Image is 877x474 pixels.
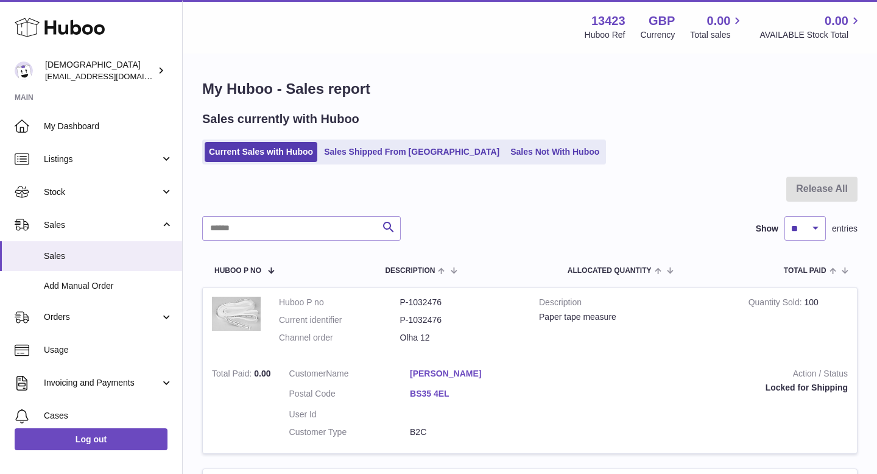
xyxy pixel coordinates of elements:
a: Sales Not With Huboo [506,142,604,162]
span: AVAILABLE Stock Total [759,29,862,41]
td: 100 [739,288,857,359]
span: Customer [289,369,326,378]
strong: 13423 [591,13,625,29]
dd: P-1032476 [400,297,521,308]
h2: Sales currently with Huboo [202,111,359,127]
dt: User Id [289,409,410,420]
span: ALLOCATED Quantity [568,267,652,275]
div: [DEMOGRAPHIC_DATA] [45,59,155,82]
a: BS35 4EL [410,388,531,400]
span: Description [385,267,435,275]
img: olgazyuz@outlook.com [15,62,33,80]
strong: GBP [649,13,675,29]
div: Paper tape measure [539,311,730,323]
img: 1739881904.png [212,297,261,331]
dd: Olha 12 [400,332,521,344]
div: Currency [641,29,675,41]
dt: Current identifier [279,314,400,326]
span: Total sales [690,29,744,41]
span: Sales [44,250,173,262]
a: Log out [15,428,167,450]
div: Locked for Shipping [549,382,848,394]
span: Total paid [784,267,826,275]
span: Sales [44,219,160,231]
a: Sales Shipped From [GEOGRAPHIC_DATA] [320,142,504,162]
dt: Huboo P no [279,297,400,308]
label: Show [756,223,778,235]
strong: Description [539,297,730,311]
span: Stock [44,186,160,198]
a: Current Sales with Huboo [205,142,317,162]
span: [EMAIL_ADDRESS][DOMAIN_NAME] [45,71,179,81]
span: Listings [44,154,160,165]
a: 0.00 Total sales [690,13,744,41]
span: Add Manual Order [44,280,173,292]
span: 0.00 [254,369,270,378]
span: Orders [44,311,160,323]
dt: Customer Type [289,426,410,438]
h1: My Huboo - Sales report [202,79,858,99]
span: Usage [44,344,173,356]
span: Invoicing and Payments [44,377,160,389]
span: Cases [44,410,173,422]
strong: Quantity Sold [748,297,805,310]
span: 0.00 [825,13,848,29]
div: Huboo Ref [585,29,625,41]
dt: Name [289,368,410,383]
a: 0.00 AVAILABLE Stock Total [759,13,862,41]
a: [PERSON_NAME] [410,368,531,380]
span: 0.00 [707,13,731,29]
dd: B2C [410,426,531,438]
strong: Total Paid [212,369,254,381]
dd: P-1032476 [400,314,521,326]
dt: Postal Code [289,388,410,403]
span: Huboo P no [214,267,261,275]
span: My Dashboard [44,121,173,132]
span: entries [832,223,858,235]
strong: Action / Status [549,368,848,383]
dt: Channel order [279,332,400,344]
